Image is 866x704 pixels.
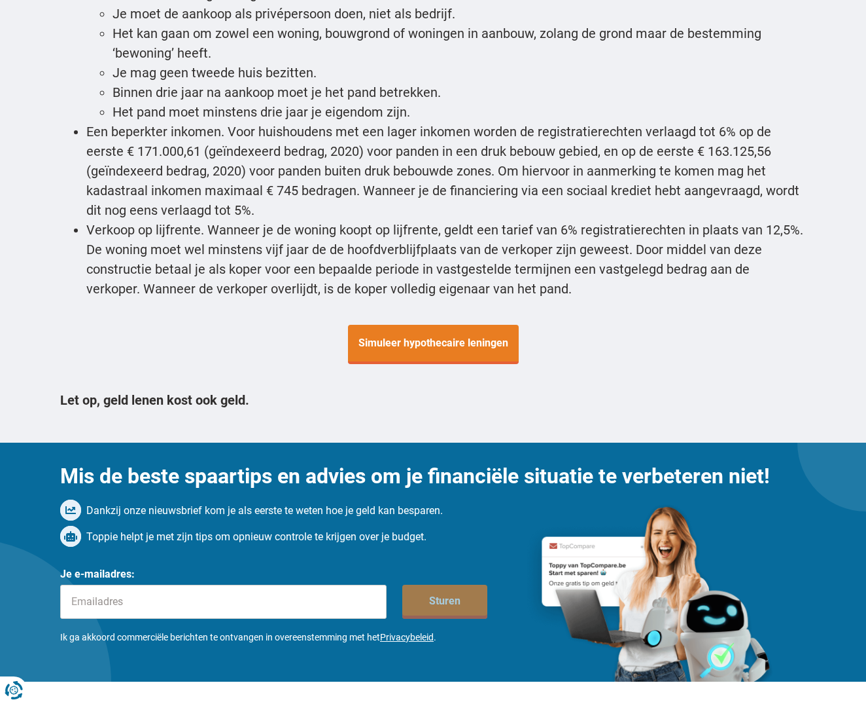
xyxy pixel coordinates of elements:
li: Het pand moet minstens drie jaar je eigendom zijn. [113,102,806,122]
li: Je mag geen tweede huis bezitten. [113,63,806,83]
a: Privacybeleid [380,632,434,642]
strong: Let op, geld lenen kost ook geld. [60,392,249,408]
span: Dankzij onze nieuwsbrief kom je als eerste te weten hoe je geld kan besparen. [86,503,443,519]
li: Je moet de aankoop als privépersoon doen, niet als bedrijf. [113,4,806,24]
img: Toppie helpt je met zijn tips om opnieuw controle te krijgen over je budget. [527,500,786,682]
li: Een beperkter inkomen. Voor huishoudens met een lager inkomen worden de registratierechten verlaa... [86,122,806,220]
a: Simuleer hypothecaire leningen [348,334,519,350]
li: Binnen drie jaar na aankoop moet je het pand betrekken. [113,83,806,102]
h2: Mis de beste spaartips en advies om je financiële situatie te verbeteren niet! [60,464,806,489]
span: Toppie helpt je met zijn tips om opnieuw controle te krijgen over je budget. [86,529,426,545]
label: Je e-mailadres: [60,569,135,580]
li: Verkoop op lijfrente. Wanneer je de woning koopt op lijfrente, geldt een tarief van 6% registrati... [86,220,806,299]
label: Ik ga akkoord commerciële berichten te ontvangen in overeenstemming met het . [60,632,487,643]
img: landing.mg.newsletter.selling-point[1].alt [60,526,81,547]
button: Sturen [402,585,487,619]
span: Simuleer hypothecaire leningen [348,325,519,364]
li: Het kan gaan om zowel een woning, bouwgrond of woningen in aanbouw, zolang de grond maar de beste... [113,24,806,63]
input: Emailadres [60,585,387,619]
img: landing.mg.newsletter.selling-point[0].alt [60,500,81,521]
